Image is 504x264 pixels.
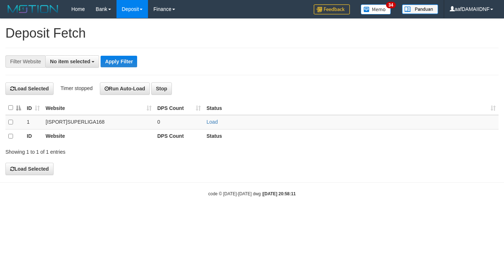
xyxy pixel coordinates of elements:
[157,119,160,125] span: 0
[207,119,218,125] a: Load
[204,129,499,143] th: Status
[100,82,150,95] button: Run Auto-Load
[5,55,45,68] div: Filter Website
[24,101,43,115] th: ID: activate to sort column ascending
[386,2,396,8] span: 34
[43,115,154,129] td: [ISPORT] SUPERLIGA168
[154,101,204,115] th: DPS Count: activate to sort column ascending
[60,85,93,91] span: Timer stopped
[5,163,54,175] button: Load Selected
[361,4,391,14] img: Button%20Memo.svg
[263,191,296,196] strong: [DATE] 20:58:11
[24,115,43,129] td: 1
[101,56,137,67] button: Apply Filter
[314,4,350,14] img: Feedback.jpg
[5,145,204,156] div: Showing 1 to 1 of 1 entries
[43,129,154,143] th: Website
[5,82,54,95] button: Load Selected
[5,26,499,41] h1: Deposit Fetch
[5,4,60,14] img: MOTION_logo.png
[154,129,204,143] th: DPS Count
[204,101,499,115] th: Status: activate to sort column ascending
[24,129,43,143] th: ID
[50,59,90,64] span: No item selected
[151,82,172,95] button: Stop
[402,4,438,14] img: panduan.png
[43,101,154,115] th: Website: activate to sort column ascending
[208,191,296,196] small: code © [DATE]-[DATE] dwg |
[45,55,99,68] button: No item selected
